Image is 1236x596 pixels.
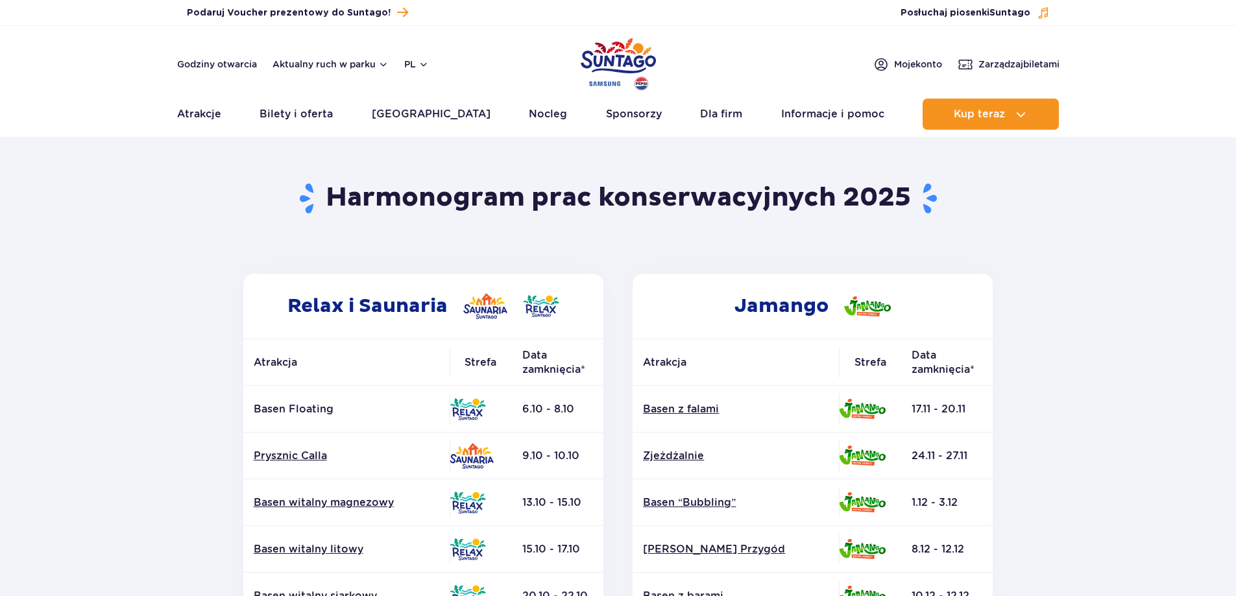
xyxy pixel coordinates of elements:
th: Atrakcja [243,339,450,386]
th: Data zamknięcia* [512,339,603,386]
p: Basen Floating [254,402,439,416]
th: Strefa [839,339,901,386]
td: 9.10 - 10.10 [512,433,603,479]
img: Saunaria [450,443,494,469]
a: Basen witalny magnezowy [254,495,439,510]
a: Informacje i pomoc [781,99,884,130]
img: Relax [523,295,559,317]
td: 6.10 - 8.10 [512,386,603,433]
button: Kup teraz [923,99,1059,130]
a: Podaruj Voucher prezentowy do Suntago! [187,4,408,21]
img: Relax [450,492,486,514]
th: Strefa [450,339,512,386]
button: Aktualny ruch w parku [273,59,389,69]
a: Nocleg [529,99,567,130]
img: Jamango [844,296,891,316]
a: Sponsorzy [606,99,662,130]
a: Dla firm [700,99,742,130]
a: Bilety i oferta [260,99,333,130]
img: Jamango [839,492,886,512]
td: 24.11 - 27.11 [901,433,993,479]
td: 13.10 - 15.10 [512,479,603,526]
th: Data zamknięcia* [901,339,993,386]
a: Basen z falami [643,402,829,416]
span: Kup teraz [954,108,1005,120]
h2: Jamango [633,274,993,339]
a: Basen witalny litowy [254,542,439,556]
td: 1.12 - 3.12 [901,479,993,526]
img: Relax [450,398,486,420]
a: Atrakcje [177,99,221,130]
img: Jamango [839,539,886,559]
a: Zarządzajbiletami [958,56,1060,72]
a: Mojekonto [873,56,942,72]
td: 17.11 - 20.11 [901,386,993,433]
a: Basen “Bubbling” [643,495,829,510]
img: Relax [450,538,486,560]
img: Saunaria [463,293,507,319]
a: Prysznic Calla [254,449,439,463]
a: [PERSON_NAME] Przygód [643,542,829,556]
img: Jamango [839,446,886,466]
img: Jamango [839,399,886,419]
td: 8.12 - 12.12 [901,526,993,573]
span: Moje konto [894,58,942,71]
td: 15.10 - 17.10 [512,526,603,573]
button: pl [404,58,429,71]
button: Posłuchaj piosenkiSuntago [901,6,1050,19]
a: [GEOGRAPHIC_DATA] [372,99,491,130]
span: Podaruj Voucher prezentowy do Suntago! [187,6,391,19]
a: Godziny otwarcia [177,58,257,71]
span: Posłuchaj piosenki [901,6,1030,19]
a: Zjeżdżalnie [643,449,829,463]
h2: Relax i Saunaria [243,274,603,339]
span: Zarządzaj biletami [978,58,1060,71]
th: Atrakcja [633,339,839,386]
span: Suntago [989,8,1030,18]
h1: Harmonogram prac konserwacyjnych 2025 [238,182,998,215]
a: Park of Poland [581,32,656,92]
